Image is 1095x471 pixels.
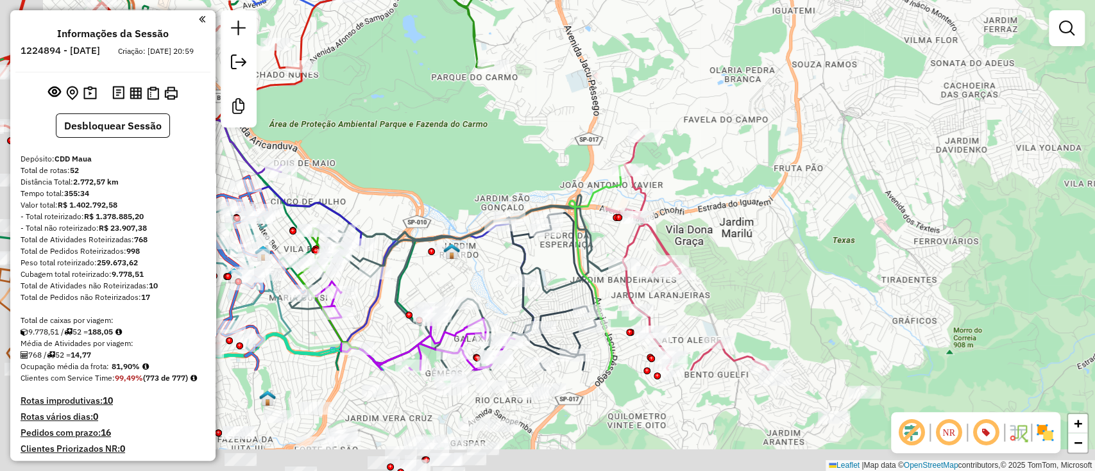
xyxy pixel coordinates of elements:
[21,315,205,326] div: Total de caixas por viagem:
[1074,415,1082,431] span: +
[226,49,251,78] a: Exportar sessão
[64,188,89,198] strong: 355:34
[226,267,242,284] img: 612 UDC Light WCL Jardim Tietê
[21,269,205,280] div: Cubagem total roteirizado:
[81,83,99,103] button: Painel de Sugestão
[57,28,169,40] h4: Informações da Sessão
[126,246,140,256] strong: 998
[73,177,119,186] strong: 2.772,57 km
[93,411,98,422] strong: 0
[21,395,205,406] h4: Rotas improdutivas:
[971,417,1001,448] span: Exibir número da rota
[259,390,276,406] img: 616 UDC Light WCL São Mateus
[21,443,205,454] h4: Clientes Priorizados NR:
[71,350,91,359] strong: 14,77
[21,165,205,176] div: Total de rotas:
[21,176,205,188] div: Distância Total:
[64,83,81,103] button: Centralizar mapa no depósito ou ponto de apoio
[46,83,64,103] button: Exibir sessão original
[101,427,111,438] strong: 16
[21,328,28,336] i: Cubagem total roteirizado
[191,374,197,382] em: Rotas cross docking consideradas
[21,349,205,361] div: 768 / 52 =
[904,461,958,470] a: OpenStreetMap
[255,245,271,261] img: Teste centro de gravidade
[56,113,170,138] button: Desbloquear Sessão
[862,461,863,470] span: |
[103,395,113,406] strong: 10
[21,338,205,349] div: Média de Atividades por viagem:
[21,188,205,199] div: Tempo total:
[112,269,144,279] strong: 9.778,51
[55,154,92,163] strong: CDD Maua
[1068,414,1087,433] a: Zoom in
[21,222,205,234] div: - Total não roteirizado:
[1035,422,1055,443] img: Exibir/Ocultar setores
[115,373,143,383] strong: 99,49%
[143,373,188,383] strong: (773 de 777)
[226,94,251,122] a: Criar modelo
[21,245,205,257] div: Total de Pedidos Roteirizados:
[21,234,205,245] div: Total de Atividades Roteirizadas:
[199,12,205,26] a: Clique aqui para minimizar o painel
[70,165,79,175] strong: 52
[1008,422,1028,443] img: Fluxo de ruas
[21,411,205,422] h4: Rotas vários dias:
[226,15,251,44] a: Nova sessão e pesquisa
[47,351,55,359] i: Total de rotas
[21,280,205,292] div: Total de Atividades não Roteirizadas:
[21,211,205,222] div: - Total roteirizado:
[933,417,964,448] span: Ocultar NR
[21,351,28,359] i: Total de Atividades
[21,326,205,338] div: 9.778,51 / 52 =
[127,84,144,101] button: Visualizar relatório de Roteirização
[21,45,100,56] h6: 1224894 - [DATE]
[162,84,180,103] button: Imprimir Rotas
[141,292,150,302] strong: 17
[21,373,115,383] span: Clientes com Service Time:
[826,460,1095,471] div: Map data © contributors,© 2025 TomTom, Microsoft
[88,327,113,336] strong: 188,05
[134,235,148,244] strong: 768
[144,84,162,103] button: Visualizar Romaneio
[113,45,199,57] div: Criação: [DATE] 20:59
[443,243,460,260] img: 613 UDC Light WCL São Mateus ll
[1068,433,1087,452] a: Zoom out
[112,361,140,371] strong: 81,90%
[84,211,144,221] strong: R$ 1.378.885,20
[142,363,149,370] em: Média calculada utilizando a maior ocupação (%Peso ou %Cubagem) de cada rota da sessão. Rotas cro...
[115,328,122,336] i: Meta Caixas/viagem: 171,40 Diferença: 16,65
[110,83,127,103] button: Logs desbloquear sessão
[21,153,205,165] div: Depósito:
[21,361,109,371] span: Ocupação média da frota:
[21,199,205,211] div: Valor total:
[21,292,205,303] div: Total de Pedidos não Roteirizados:
[149,281,158,290] strong: 10
[1054,15,1080,41] a: Exibir filtros
[58,200,117,210] strong: R$ 1.402.792,58
[99,223,147,233] strong: R$ 23.907,38
[1074,434,1082,450] span: −
[896,417,927,448] span: Exibir deslocamento
[64,328,72,336] i: Total de rotas
[829,461,860,470] a: Leaflet
[120,443,125,454] strong: 0
[97,258,138,267] strong: 259.673,62
[21,427,111,438] h4: Pedidos com prazo:
[21,257,205,269] div: Peso total roteirizado:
